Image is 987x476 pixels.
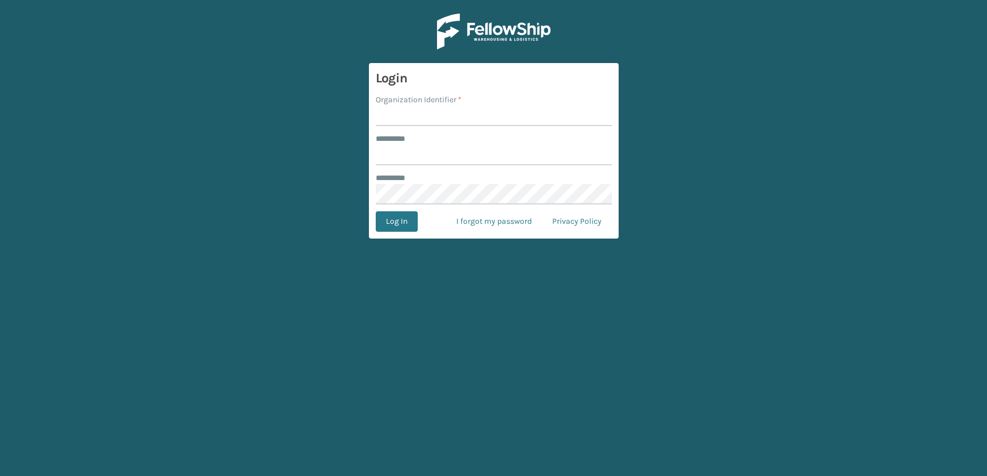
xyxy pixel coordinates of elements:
h3: Login [376,70,612,87]
a: I forgot my password [446,211,542,232]
label: Organization Identifier [376,94,461,106]
img: Logo [437,14,551,49]
button: Log In [376,211,418,232]
a: Privacy Policy [542,211,612,232]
